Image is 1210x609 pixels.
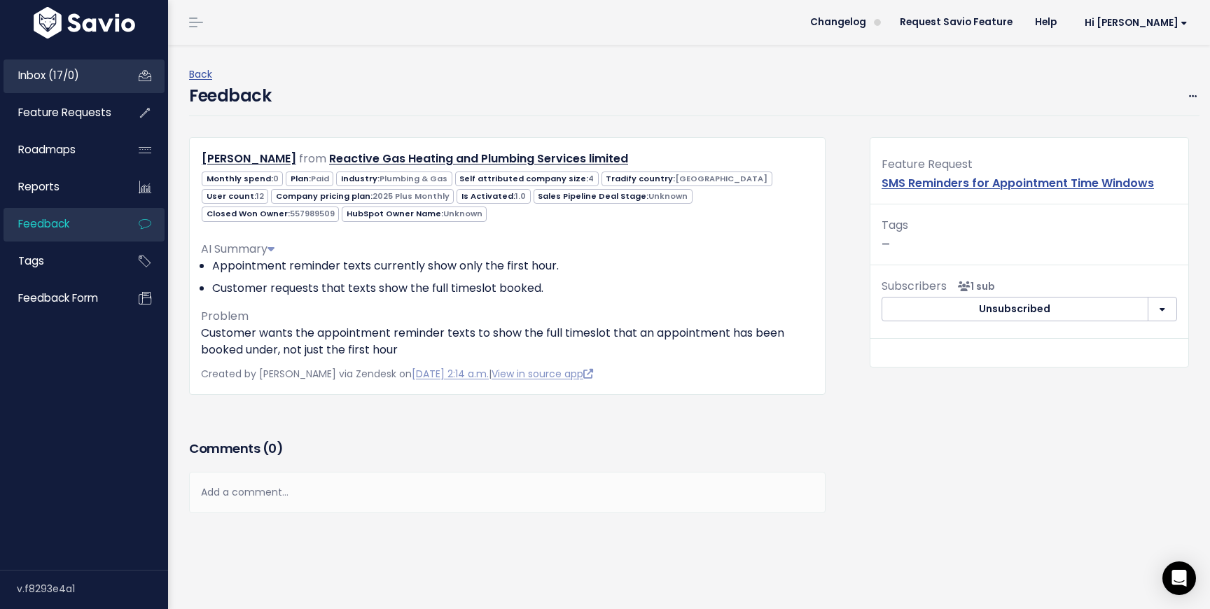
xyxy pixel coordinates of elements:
[534,189,693,204] span: Sales Pipeline Deal Stage:
[30,7,139,38] img: logo-white.9d6f32f41409.svg
[18,68,79,83] span: Inbox (17/0)
[4,208,116,240] a: Feedback
[810,17,866,27] span: Changelog
[373,190,450,202] span: 2025 Plus Monthly
[4,245,116,277] a: Tags
[18,216,69,231] span: Feedback
[4,171,116,203] a: Reports
[380,173,447,184] span: Plumbing & Gas
[457,189,530,204] span: Is Activated:
[515,190,526,202] span: 1.0
[1162,561,1196,595] div: Open Intercom Messenger
[588,173,594,184] span: 4
[271,189,454,204] span: Company pricing plan:
[201,308,249,324] span: Problem
[329,150,628,167] a: Reactive Gas Heating and Plumbing Services limited
[4,282,116,314] a: Feedback form
[286,171,333,186] span: Plan:
[889,12,1024,33] a: Request Savio Feature
[492,367,593,381] a: View in source app
[18,142,76,157] span: Roadmaps
[201,241,274,257] span: AI Summary
[1085,17,1188,28] span: Hi [PERSON_NAME]
[1068,12,1199,34] a: Hi [PERSON_NAME]
[4,134,116,166] a: Roadmaps
[601,171,772,186] span: Tradify country:
[342,206,487,221] span: HubSpot Owner Name:
[455,171,599,186] span: Self attributed company size:
[882,297,1148,322] button: Unsubscribed
[1024,12,1068,33] a: Help
[18,253,44,268] span: Tags
[212,258,814,274] li: Appointment reminder texts currently show only the first hour.
[189,67,212,81] a: Back
[189,83,271,108] h4: Feedback
[290,208,335,219] span: 557989509
[202,171,283,186] span: Monthly spend:
[336,171,452,186] span: Industry:
[189,439,826,458] h3: Comments ( )
[256,190,264,202] span: 12
[18,179,60,194] span: Reports
[18,290,98,305] span: Feedback form
[311,173,329,184] span: Paid
[17,570,168,607] div: v.f8293e4a1
[882,278,947,294] span: Subscribers
[299,150,326,167] span: from
[268,440,277,457] span: 0
[189,472,826,513] div: Add a comment...
[882,156,973,172] span: Feature Request
[201,367,593,381] span: Created by [PERSON_NAME] via Zendesk on |
[882,217,908,233] span: Tags
[648,190,688,202] span: Unknown
[18,105,111,120] span: Feature Requests
[201,325,814,358] p: Customer wants the appointment reminder texts to show the full timeslot that an appointment has b...
[882,175,1154,191] a: SMS Reminders for Appointment Time Windows
[675,173,767,184] span: [GEOGRAPHIC_DATA]
[882,216,1177,253] p: —
[412,367,489,381] a: [DATE] 2:14 a.m.
[202,150,296,167] a: [PERSON_NAME]
[202,206,339,221] span: Closed Won Owner:
[443,208,482,219] span: Unknown
[4,97,116,129] a: Feature Requests
[202,189,268,204] span: User count:
[273,173,279,184] span: 0
[4,59,116,92] a: Inbox (17/0)
[212,280,814,297] li: Customer requests that texts show the full timeslot booked.
[952,279,995,293] span: <p><strong>Subscribers</strong><br><br> - Carolina Salcedo Claramunt<br> </p>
